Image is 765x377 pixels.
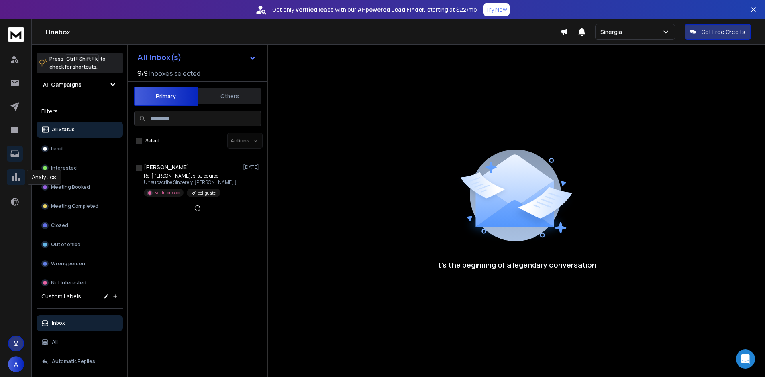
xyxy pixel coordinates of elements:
p: Get only with our starting at $22/mo [272,6,477,14]
strong: AI-powered Lead Finder, [358,6,426,14]
button: Out of office [37,237,123,253]
button: Wrong person [37,256,123,272]
h3: Inboxes selected [149,69,200,78]
p: [DATE] [243,164,261,170]
button: All [37,334,123,350]
button: Automatic Replies [37,353,123,369]
p: Sinergia [600,28,625,36]
button: A [8,356,24,372]
p: All [52,339,58,345]
button: All Inbox(s) [131,49,263,65]
p: Get Free Credits [701,28,745,36]
span: Ctrl + Shift + k [65,54,99,63]
h1: All Campaigns [43,81,82,89]
button: All Campaigns [37,77,123,93]
p: All Status [52,126,75,133]
p: Press to check for shortcuts. [49,55,106,71]
button: Interested [37,160,123,176]
label: Select [145,138,160,144]
button: Closed [37,217,123,233]
h1: Onebox [45,27,560,37]
span: 9 / 9 [137,69,148,78]
h3: Filters [37,106,123,117]
p: Meeting Completed [51,203,98,209]
img: logo [8,27,24,42]
p: Not Interested [51,280,86,286]
p: col-guate [198,190,216,196]
div: Open Intercom Messenger [736,349,755,369]
button: Not Interested [37,275,123,291]
p: Closed [51,222,68,229]
button: All Status [37,122,123,138]
button: Meeting Booked [37,179,123,195]
div: Analytics [27,170,61,185]
button: Lead [37,141,123,157]
p: Try Now [486,6,507,14]
h3: Custom Labels [41,292,81,300]
p: Interested [51,165,77,171]
h1: All Inbox(s) [137,53,182,61]
p: Lead [51,146,63,152]
p: Inbox [52,320,65,326]
p: Out of office [51,241,80,248]
button: Primary [134,87,198,106]
p: Wrong person [51,261,85,267]
button: Meeting Completed [37,198,123,214]
button: Inbox [37,315,123,331]
button: Try Now [483,3,510,16]
p: It’s the beginning of a legendary conversation [436,259,596,270]
p: Re: [PERSON_NAME], si su equipo [144,173,239,179]
p: Automatic Replies [52,358,95,365]
p: Not Interested [154,190,180,196]
button: Others [198,87,261,105]
button: Get Free Credits [685,24,751,40]
p: Meeting Booked [51,184,90,190]
h1: [PERSON_NAME] [144,163,189,171]
p: Unsubscribe Sincerely, [PERSON_NAME] [PERSON_NAME][EMAIL_ADDRESS][DOMAIN_NAME] [144,179,239,186]
strong: verified leads [296,6,333,14]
